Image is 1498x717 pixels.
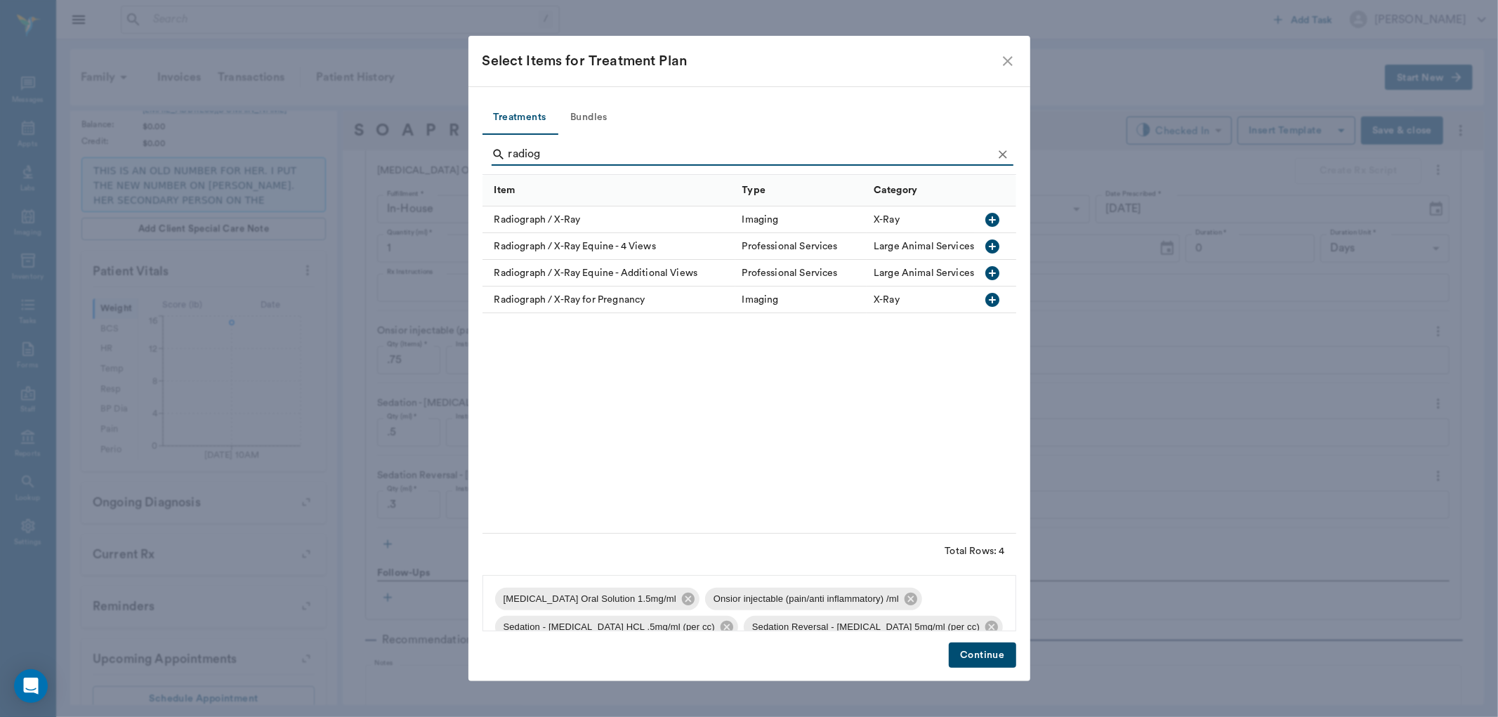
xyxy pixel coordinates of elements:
div: Sedation - [MEDICAL_DATA] HCL .5mg/ml (per cc) [495,616,738,638]
div: Total Rows: 4 [945,544,1005,558]
input: Find a treatment [508,143,992,166]
div: Category [867,175,999,206]
button: Clear [992,144,1013,165]
div: Radiograph / X-Ray Equine - Additional Views [482,260,735,287]
div: Radiograph / X-Ray [482,206,735,233]
span: Sedation Reversal - [MEDICAL_DATA] 5mg/ml (per cc) [744,620,988,634]
span: [MEDICAL_DATA] Oral Solution 1.5mg/ml [495,592,685,606]
span: Onsior injectable (pain/anti inflammatory) /ml [705,592,907,606]
div: Professional Services [742,239,838,254]
div: Large Animal Services [874,266,974,280]
div: Type [735,175,867,206]
div: Radiograph / X-Ray Equine - 4 Views [482,233,735,260]
button: Bundles [558,101,621,135]
div: Radiograph / X-Ray for Pregnancy [482,287,735,313]
div: Type [742,171,766,210]
div: Item [482,175,735,206]
div: X-Ray [874,293,900,307]
div: Imaging [742,293,779,307]
button: close [999,53,1016,70]
div: Sedation Reversal - [MEDICAL_DATA] 5mg/ml (per cc) [744,616,1003,638]
div: Category [874,171,917,210]
div: Large Animal Services [874,239,974,254]
div: Onsior injectable (pain/anti inflammatory) /ml [705,588,922,610]
div: Open Intercom Messenger [14,669,48,703]
div: X-Ray [874,213,900,227]
button: Continue [949,643,1016,669]
div: Imaging [742,213,779,227]
div: Professional Services [742,266,838,280]
div: Item [494,171,515,210]
div: Search [492,143,1013,169]
button: Treatments [482,101,558,135]
div: [MEDICAL_DATA] Oral Solution 1.5mg/ml [495,588,699,610]
div: Select Items for Treatment Plan [482,50,999,72]
span: Sedation - [MEDICAL_DATA] HCL .5mg/ml (per cc) [495,620,723,634]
